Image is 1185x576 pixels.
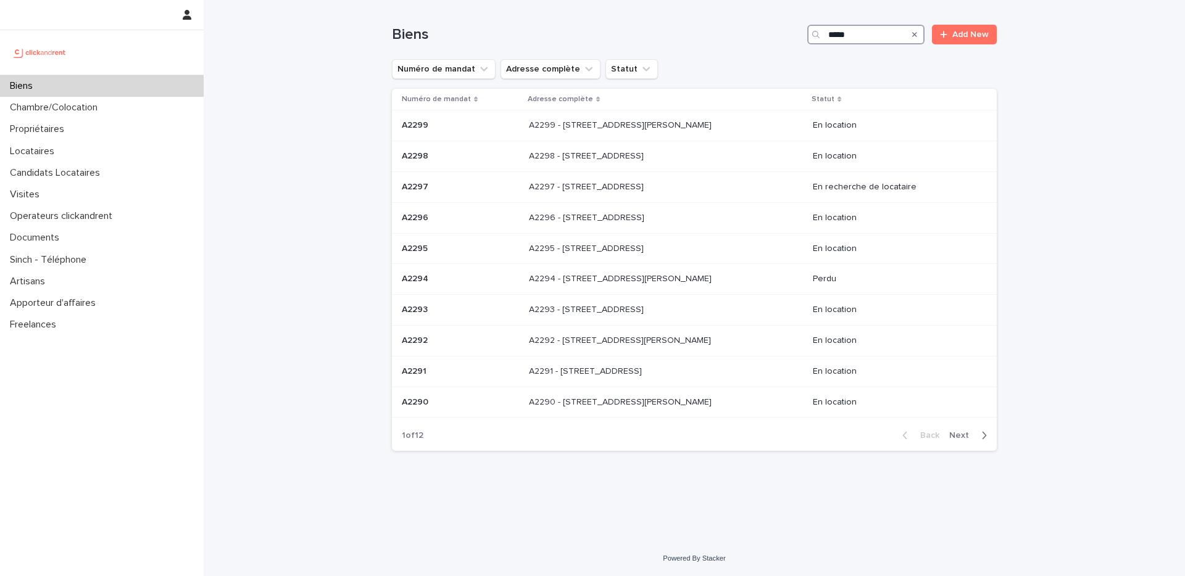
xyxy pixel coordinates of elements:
p: En location [813,305,977,315]
tr: A2295A2295 A2295 - [STREET_ADDRESS]A2295 - [STREET_ADDRESS] En location [392,233,997,264]
p: Apporteur d'affaires [5,297,106,309]
p: En location [813,120,977,131]
p: En location [813,213,977,223]
p: Candidats Locataires [5,167,110,179]
p: En location [813,151,977,162]
tr: A2291A2291 A2291 - [STREET_ADDRESS]A2291 - [STREET_ADDRESS] En location [392,356,997,387]
a: Add New [932,25,997,44]
p: Adresse complète [528,93,593,106]
p: A2297 - [STREET_ADDRESS] [529,179,646,192]
p: En location [813,244,977,254]
p: En location [813,366,977,377]
tr: A2297A2297 A2297 - [STREET_ADDRESS]A2297 - [STREET_ADDRESS] En recherche de locataire [392,171,997,202]
tr: A2294A2294 A2294 - [STREET_ADDRESS][PERSON_NAME]A2294 - [STREET_ADDRESS][PERSON_NAME] Perdu [392,264,997,295]
h1: Biens [392,26,802,44]
p: Locataires [5,146,64,157]
tr: A2292A2292 A2292 - [STREET_ADDRESS][PERSON_NAME]A2292 - [STREET_ADDRESS][PERSON_NAME] En location [392,325,997,356]
p: Sinch - Téléphone [5,254,96,266]
p: A2294 [402,271,431,284]
p: Chambre/Colocation [5,102,107,113]
p: A2291 [402,364,429,377]
p: Visites [5,189,49,200]
p: A2299 [402,118,431,131]
span: Next [949,431,976,440]
p: Documents [5,232,69,244]
p: Propriétaires [5,123,74,135]
p: A2292 - [STREET_ADDRESS][PERSON_NAME] [529,333,713,346]
p: A2297 [402,179,431,192]
p: A2299 - 815 avenue du Général Leclerc, Boulogne-Billancourt 92100 [529,118,714,131]
p: A2298 [402,149,431,162]
p: Perdu [813,274,977,284]
p: A2292 [402,333,430,346]
p: Artisans [5,276,55,287]
p: A2290 - [STREET_ADDRESS][PERSON_NAME] [529,395,714,408]
tr: A2290A2290 A2290 - [STREET_ADDRESS][PERSON_NAME]A2290 - [STREET_ADDRESS][PERSON_NAME] En location [392,387,997,418]
tr: A2293A2293 A2293 - [STREET_ADDRESS]A2293 - [STREET_ADDRESS] En location [392,295,997,326]
span: Back [913,431,939,440]
p: 1 of 12 [392,421,433,451]
button: Back [892,430,944,441]
p: A2291 - 103 - 109 Avenue de la République, Le Blanc-Mesnil 93150 [529,364,644,377]
p: A2295 - [STREET_ADDRESS] [529,241,646,254]
button: Next [944,430,997,441]
p: Biens [5,80,43,92]
p: A2295 [402,241,430,254]
p: Statut [812,93,834,106]
tr: A2299A2299 A2299 - [STREET_ADDRESS][PERSON_NAME]A2299 - [STREET_ADDRESS][PERSON_NAME] En location [392,110,997,141]
p: A2293 [402,302,430,315]
p: A2294 - [STREET_ADDRESS][PERSON_NAME] [529,271,714,284]
p: En recherche de locataire [813,182,977,192]
button: Numéro de mandat [392,59,496,79]
p: Operateurs clickandrent [5,210,122,222]
p: Numéro de mandat [402,93,471,106]
p: En location [813,335,977,346]
p: En location [813,397,977,408]
p: A2290 [402,395,431,408]
span: Add New [952,30,989,39]
img: UCB0brd3T0yccxBKYDjQ [10,40,70,65]
tr: A2298A2298 A2298 - [STREET_ADDRESS]A2298 - [STREET_ADDRESS] En location [392,141,997,172]
p: A2296 - [STREET_ADDRESS] [529,210,647,223]
tr: A2296A2296 A2296 - [STREET_ADDRESS]A2296 - [STREET_ADDRESS] En location [392,202,997,233]
p: Freelances [5,319,66,331]
p: A2293 - [STREET_ADDRESS] [529,302,646,315]
button: Adresse complète [501,59,601,79]
p: A2296 [402,210,431,223]
input: Search [807,25,925,44]
button: Statut [605,59,658,79]
a: Powered By Stacker [663,554,725,562]
p: A2298 - 57-59 rue Parmentier, Pierrefitte-Sur-Seine 93380 [529,149,646,162]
